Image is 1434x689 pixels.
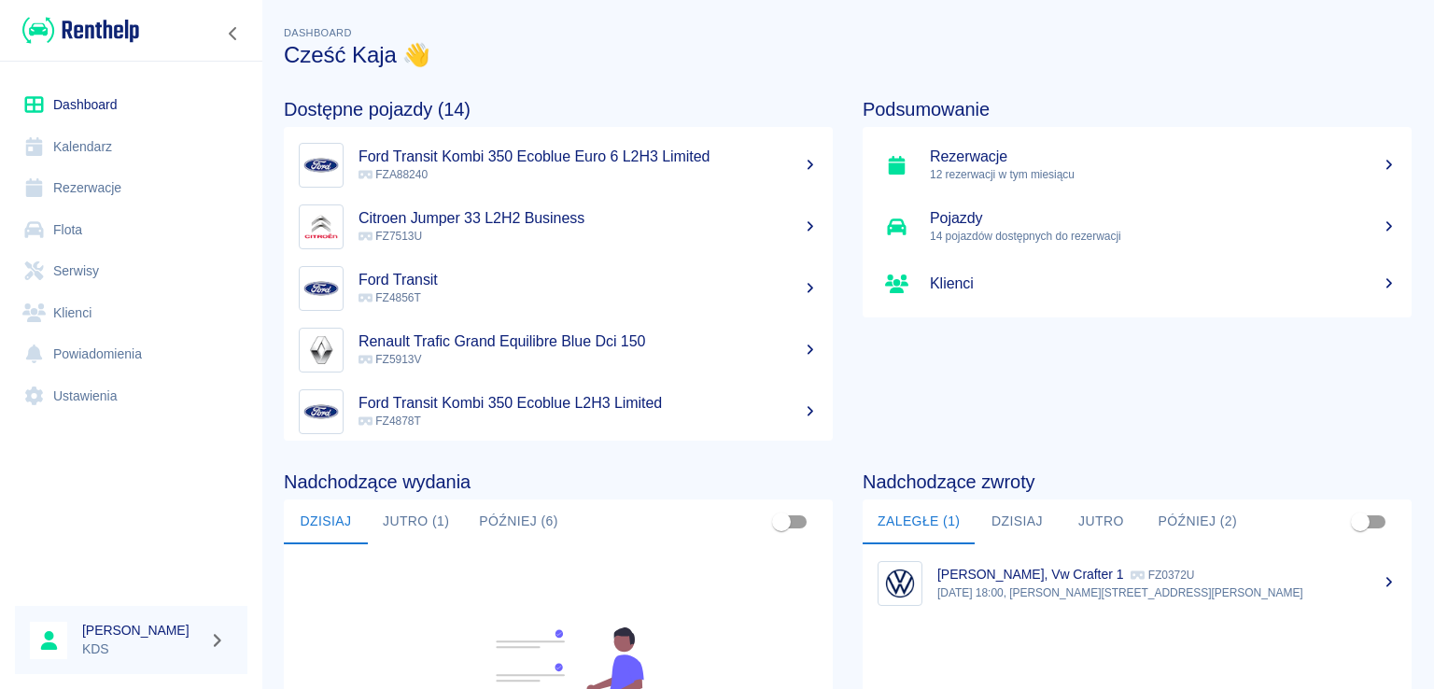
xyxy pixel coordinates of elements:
[15,250,247,292] a: Serwisy
[863,134,1412,196] a: Rezerwacje12 rezerwacji w tym miesiącu
[358,353,421,366] span: FZ5913V
[303,271,339,306] img: Image
[219,21,247,46] button: Zwiń nawigację
[1143,499,1252,544] button: Później (2)
[358,148,818,166] h5: Ford Transit Kombi 350 Ecoblue Euro 6 L2H3 Limited
[82,621,202,640] h6: [PERSON_NAME]
[1131,569,1194,582] p: FZ0372U
[15,209,247,251] a: Flota
[930,228,1397,245] p: 14 pojazdów dostępnych do rezerwacji
[930,166,1397,183] p: 12 rezerwacji w tym miesiącu
[1343,504,1378,540] span: Pokaż przypisane tylko do mnie
[82,640,202,659] p: KDS
[863,196,1412,258] a: Pojazdy14 pojazdów dostępnych do rezerwacji
[284,381,833,443] a: ImageFord Transit Kombi 350 Ecoblue L2H3 Limited FZ4878T
[930,148,1397,166] h5: Rezerwacje
[15,292,247,334] a: Klienci
[15,15,139,46] a: Renthelp logo
[284,134,833,196] a: ImageFord Transit Kombi 350 Ecoblue Euro 6 L2H3 Limited FZA88240
[15,333,247,375] a: Powiadomienia
[358,394,818,413] h5: Ford Transit Kombi 350 Ecoblue L2H3 Limited
[358,168,428,181] span: FZA88240
[15,126,247,168] a: Kalendarz
[284,98,833,120] h4: Dostępne pojazdy (14)
[303,209,339,245] img: Image
[863,258,1412,310] a: Klienci
[284,196,833,258] a: ImageCitroen Jumper 33 L2H2 Business FZ7513U
[303,332,339,368] img: Image
[863,98,1412,120] h4: Podsumowanie
[284,42,1412,68] h3: Cześć Kaja 👋
[284,27,352,38] span: Dashboard
[358,230,422,243] span: FZ7513U
[764,504,799,540] span: Pokaż przypisane tylko do mnie
[284,499,368,544] button: Dzisiaj
[368,499,464,544] button: Jutro (1)
[1059,499,1143,544] button: Jutro
[15,167,247,209] a: Rezerwacje
[358,415,421,428] span: FZ4878T
[358,209,818,228] h5: Citroen Jumper 33 L2H2 Business
[15,84,247,126] a: Dashboard
[937,584,1397,601] p: [DATE] 18:00, [PERSON_NAME][STREET_ADDRESS][PERSON_NAME]
[930,274,1397,293] h5: Klienci
[863,499,975,544] button: Zaległe (1)
[284,319,833,381] a: ImageRenault Trafic Grand Equilibre Blue Dci 150 FZ5913V
[22,15,139,46] img: Renthelp logo
[303,394,339,429] img: Image
[937,567,1123,582] p: [PERSON_NAME], Vw Crafter 1
[284,258,833,319] a: ImageFord Transit FZ4856T
[303,148,339,183] img: Image
[930,209,1397,228] h5: Pojazdy
[284,471,833,493] h4: Nadchodzące wydania
[882,566,918,601] img: Image
[358,291,421,304] span: FZ4856T
[863,552,1412,614] a: Image[PERSON_NAME], Vw Crafter 1 FZ0372U[DATE] 18:00, [PERSON_NAME][STREET_ADDRESS][PERSON_NAME]
[975,499,1059,544] button: Dzisiaj
[863,471,1412,493] h4: Nadchodzące zwroty
[15,375,247,417] a: Ustawienia
[358,271,818,289] h5: Ford Transit
[464,499,573,544] button: Później (6)
[358,332,818,351] h5: Renault Trafic Grand Equilibre Blue Dci 150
